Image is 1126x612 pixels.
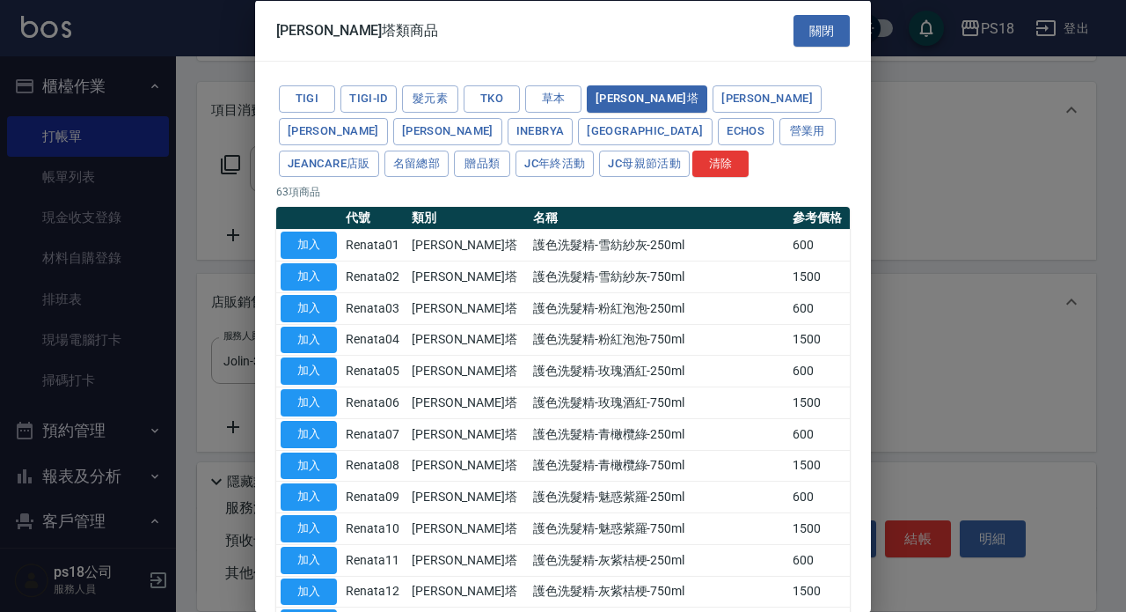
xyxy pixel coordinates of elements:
[407,261,529,292] td: [PERSON_NAME]塔
[529,207,788,230] th: 名稱
[402,85,458,113] button: 髮元素
[788,261,850,292] td: 1500
[407,512,529,544] td: [PERSON_NAME]塔
[508,117,574,144] button: Inebrya
[454,150,510,177] button: 贈品類
[407,355,529,387] td: [PERSON_NAME]塔
[779,117,836,144] button: 營業用
[279,117,388,144] button: [PERSON_NAME]
[692,150,749,177] button: 清除
[281,389,337,417] button: 加入
[341,229,407,261] td: Renata01
[341,512,407,544] td: Renata10
[407,387,529,418] td: [PERSON_NAME]塔
[341,355,407,387] td: Renata05
[529,229,788,261] td: 護色洗髮精-雪紡紗灰-250ml
[341,324,407,356] td: Renata04
[407,207,529,230] th: 類別
[578,117,712,144] button: [GEOGRAPHIC_DATA]
[788,292,850,324] td: 600
[341,418,407,450] td: Renata07
[276,21,438,39] span: [PERSON_NAME]塔類商品
[529,387,788,418] td: 護色洗髮精-玫瑰酒紅-750ml
[529,481,788,512] td: 護色洗髮精-魅惑紫羅-250ml
[788,229,850,261] td: 600
[341,261,407,292] td: Renata02
[279,150,379,177] button: JeanCare店販
[587,85,707,113] button: [PERSON_NAME]塔
[788,387,850,418] td: 1500
[529,544,788,576] td: 護色洗髮精-灰紫桔梗-250ml
[407,418,529,450] td: [PERSON_NAME]塔
[529,261,788,292] td: 護色洗髮精-雪紡紗灰-750ml
[788,481,850,512] td: 600
[407,544,529,576] td: [PERSON_NAME]塔
[281,578,337,605] button: 加入
[407,292,529,324] td: [PERSON_NAME]塔
[529,450,788,482] td: 護色洗髮精-青橄欖綠-750ml
[276,184,850,200] p: 63 項商品
[407,229,529,261] td: [PERSON_NAME]塔
[793,14,850,47] button: 關閉
[281,452,337,479] button: 加入
[515,150,594,177] button: JC年終活動
[529,324,788,356] td: 護色洗髮精-粉紅泡泡-750ml
[529,418,788,450] td: 護色洗髮精-青橄欖綠-250ml
[281,263,337,291] button: 加入
[407,481,529,512] td: [PERSON_NAME]塔
[341,576,407,608] td: Renata12
[788,355,850,387] td: 600
[341,450,407,482] td: Renata08
[340,85,397,113] button: TIGI-ID
[407,324,529,356] td: [PERSON_NAME]塔
[788,207,850,230] th: 參考價格
[341,207,407,230] th: 代號
[718,117,774,144] button: Echos
[341,544,407,576] td: Renata11
[393,117,502,144] button: [PERSON_NAME]
[281,515,337,542] button: 加入
[281,483,337,511] button: 加入
[788,418,850,450] td: 600
[788,450,850,482] td: 1500
[281,420,337,447] button: 加入
[599,150,690,177] button: JC母親節活動
[281,326,337,353] button: 加入
[281,232,337,259] button: 加入
[341,481,407,512] td: Renata09
[279,85,335,113] button: TIGI
[788,512,850,544] td: 1500
[341,292,407,324] td: Renata03
[529,576,788,608] td: 護色洗髮精-灰紫桔梗-750ml
[529,355,788,387] td: 護色洗髮精-玫瑰酒紅-250ml
[788,324,850,356] td: 1500
[529,512,788,544] td: 護色洗髮精-魅惑紫羅-750ml
[713,85,822,113] button: [PERSON_NAME]
[341,387,407,418] td: Renata06
[788,576,850,608] td: 1500
[529,292,788,324] td: 護色洗髮精-粉紅泡泡-250ml
[384,150,450,177] button: 名留總部
[281,358,337,385] button: 加入
[788,544,850,576] td: 600
[407,576,529,608] td: [PERSON_NAME]塔
[281,546,337,573] button: 加入
[281,294,337,321] button: 加入
[525,85,581,113] button: 草本
[464,85,520,113] button: TKO
[407,450,529,482] td: [PERSON_NAME]塔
